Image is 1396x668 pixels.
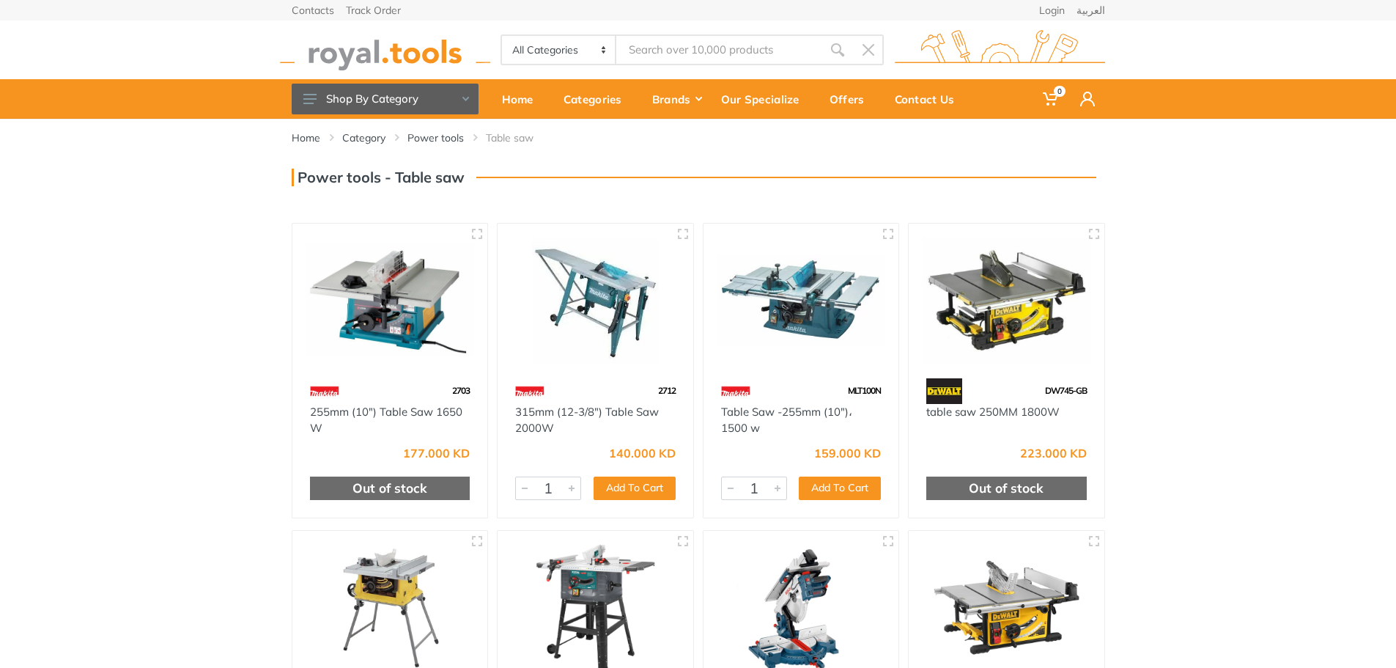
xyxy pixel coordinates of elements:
a: Category [342,131,385,145]
img: 42.webp [310,378,339,404]
a: Contacts [292,5,334,15]
div: Home [492,84,553,114]
h3: Power tools - Table saw [292,169,465,186]
div: Out of stock [310,477,470,500]
a: Login [1039,5,1065,15]
a: 255mm (10") Table Saw 1650 W [310,405,462,436]
div: 159.000 KD [814,447,881,459]
button: Add To Cart [594,477,676,500]
div: Our Specialize [711,84,819,114]
a: Offers [819,79,884,119]
img: royal.tools Logo [280,30,490,70]
img: 45.webp [926,378,962,404]
img: Royal Tools - 315mm (12-3/8 [511,237,680,364]
img: Royal Tools - 255mm (10 [306,237,475,364]
span: DW745-GB [1045,385,1087,396]
li: Table saw [486,131,555,145]
a: Home [292,131,320,145]
img: 42.webp [721,378,750,404]
div: Categories [553,84,642,114]
button: Add To Cart [799,477,881,500]
div: Contact Us [884,84,975,114]
input: Site search [616,34,821,65]
img: 42.webp [515,378,544,404]
a: Contact Us [884,79,975,119]
a: 315mm (12-3/8") Table Saw 2000W [515,405,659,436]
img: Royal Tools - Table Saw -255mm (10 [717,237,886,364]
span: 2712 [658,385,676,396]
a: Track Order [346,5,401,15]
select: Category [502,36,617,64]
a: Our Specialize [711,79,819,119]
a: Home [492,79,553,119]
div: 177.000 KD [403,447,470,459]
a: Categories [553,79,642,119]
div: 140.000 KD [609,447,676,459]
img: royal.tools Logo [895,30,1105,70]
div: Offers [819,84,884,114]
div: Out of stock [926,477,1087,500]
span: 0 [1054,86,1066,97]
nav: breadcrumb [292,131,1105,145]
img: Royal Tools - table saw 250MM 1800W [922,237,1091,364]
a: العربية [1076,5,1105,15]
div: 223.000 KD [1020,447,1087,459]
span: 2703 [452,385,470,396]
a: Power tools [407,131,464,145]
button: Shop By Category [292,84,479,114]
div: Brands [642,84,711,114]
a: table saw 250MM 1800W [926,405,1060,419]
span: MLT100N [848,385,881,396]
a: Table Saw -255mm (10")، 1500 w [721,405,852,436]
a: 0 [1033,79,1070,119]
